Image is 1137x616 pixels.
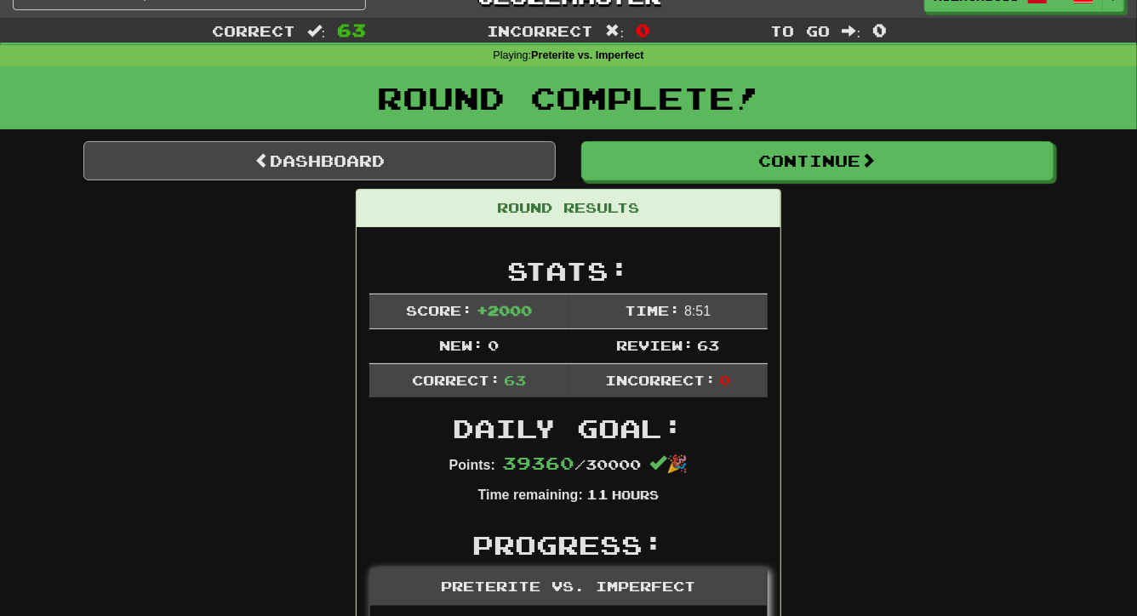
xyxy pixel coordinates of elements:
[649,454,688,473] span: 🎉
[616,337,694,353] span: Review:
[449,458,495,472] strong: Points:
[843,24,861,38] span: :
[586,486,608,502] span: 11
[307,24,326,38] span: :
[605,372,716,388] span: Incorrect:
[606,24,625,38] span: :
[626,302,681,318] span: Time:
[369,257,768,285] h2: Stats:
[684,304,711,318] span: 8 : 51
[698,337,720,353] span: 63
[771,22,831,39] span: To go
[488,337,499,353] span: 0
[357,190,780,227] div: Round Results
[337,20,366,40] span: 63
[487,22,594,39] span: Incorrect
[478,488,583,502] strong: Time remaining:
[636,20,650,40] span: 0
[502,453,574,473] span: 39360
[581,141,1054,180] button: Continue
[83,141,556,180] a: Dashboard
[872,20,887,40] span: 0
[370,568,767,606] div: Preterite vs. Imperfect
[369,414,768,442] h2: Daily Goal:
[612,488,659,502] small: Hours
[412,372,500,388] span: Correct:
[439,337,483,353] span: New:
[369,531,768,559] h2: Progress:
[720,372,731,388] span: 0
[504,372,526,388] span: 63
[406,302,472,318] span: Score:
[502,456,641,472] span: / 30000
[531,49,643,61] strong: Preterite vs. Imperfect
[477,302,532,318] span: + 2000
[212,22,295,39] span: Correct
[6,81,1131,115] h1: Round Complete!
